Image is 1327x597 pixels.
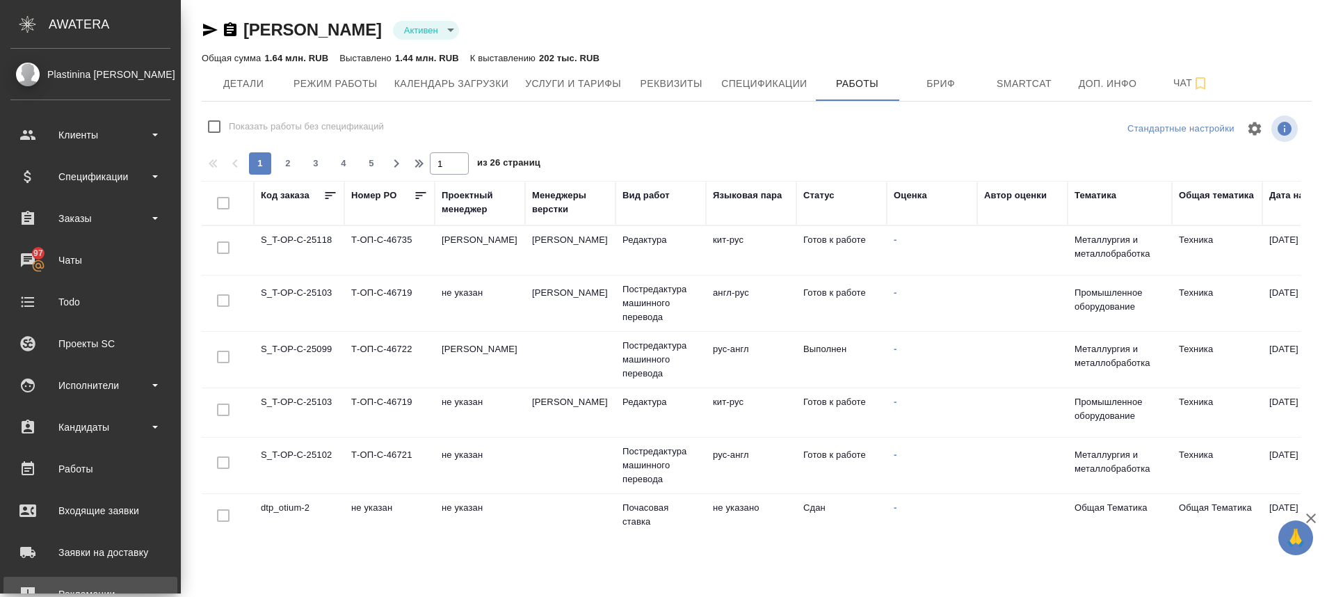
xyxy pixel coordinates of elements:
span: 97 [25,246,51,260]
span: Бриф [908,75,974,93]
div: Код заказа [261,189,309,202]
div: Проекты SC [10,333,170,354]
p: Общая сумма [202,53,264,63]
span: Календарь загрузки [394,75,509,93]
span: Доп. инфо [1075,75,1141,93]
div: Клиенты [10,125,170,145]
div: AWATERA [49,10,181,38]
button: 5 [360,152,383,175]
div: Проектный менеджер [442,189,518,216]
div: Статус [803,189,835,202]
span: Чат [1158,74,1225,92]
button: Скопировать ссылку для ЯМессенджера [202,22,218,38]
div: Языковая пара [713,189,782,202]
div: Кандидаты [10,417,170,438]
a: Работы [3,452,177,486]
div: Тематика [1075,189,1116,202]
div: Вид работ [622,189,670,202]
p: 1.44 млн. RUB [395,53,459,63]
div: Номер PO [351,189,396,202]
td: S_T-OP-C-25118 [254,226,344,275]
td: S_T-OP-C-25099 [254,335,344,384]
td: не указан [435,441,525,490]
p: 202 тыс. RUB [539,53,600,63]
a: Todo [3,285,177,319]
td: [PERSON_NAME] [525,388,616,437]
span: 4 [332,157,355,170]
div: Автор оценки [984,189,1047,202]
svg: Подписаться [1192,75,1209,92]
p: 1.64 млн. RUB [264,53,328,63]
td: не указан [435,279,525,328]
button: 🙏 [1278,520,1313,555]
button: Активен [400,24,442,36]
span: 2 [277,157,299,170]
div: Заказы [10,208,170,229]
a: - [894,502,896,513]
td: Т-ОП-С-46721 [344,441,435,490]
td: не указан [435,494,525,543]
a: Входящие заявки [3,493,177,528]
p: Общая Тематика [1075,501,1165,515]
span: Услуги и тарифы [525,75,621,93]
a: - [894,234,896,245]
td: [PERSON_NAME] [525,226,616,275]
button: 4 [332,152,355,175]
a: [PERSON_NAME] [243,20,382,39]
td: S_T-OP-C-25103 [254,388,344,437]
div: Todo [10,292,170,312]
a: - [894,397,896,407]
td: Готов к работе [796,279,887,328]
span: Работы [824,75,891,93]
td: S_T-OP-C-25103 [254,279,344,328]
td: Техника [1172,279,1262,328]
p: Промышленное оборудование [1075,286,1165,314]
div: Активен [393,21,459,40]
div: Менеджеры верстки [532,189,609,216]
button: Скопировать ссылку [222,22,239,38]
p: Металлургия и металлобработка [1075,233,1165,261]
a: - [894,287,896,298]
a: 97Чаты [3,243,177,278]
div: Работы [10,459,170,479]
span: 3 [305,157,327,170]
td: англ-рус [706,279,796,328]
p: К выставлению [470,53,539,63]
p: Промышленное оборудование [1075,395,1165,423]
span: Детали [210,75,277,93]
button: 3 [305,152,327,175]
p: Выставлено [339,53,395,63]
a: - [894,344,896,354]
span: Реквизиты [638,75,705,93]
td: dtp_otium-2 [254,494,344,543]
td: Сдан [796,494,887,543]
span: Smartcat [991,75,1058,93]
td: кит-рус [706,226,796,275]
td: Готов к работе [796,226,887,275]
p: Постредактура машинного перевода [622,445,699,486]
div: Исполнители [10,375,170,396]
p: Почасовая ставка [622,501,699,529]
div: Входящие заявки [10,500,170,521]
td: Готов к работе [796,441,887,490]
td: Т-ОП-С-46719 [344,279,435,328]
td: не указан [344,494,435,543]
p: Редактура [622,395,699,409]
div: Общая тематика [1179,189,1254,202]
span: Настроить таблицу [1238,112,1271,145]
td: Готов к работе [796,388,887,437]
span: 5 [360,157,383,170]
td: рус-англ [706,335,796,384]
p: Редактура [622,233,699,247]
td: Т-ОП-С-46719 [344,388,435,437]
span: из 26 страниц [477,154,540,175]
td: Т-ОП-С-46722 [344,335,435,384]
td: Техника [1172,335,1262,384]
button: 2 [277,152,299,175]
p: Постредактура машинного перевода [622,282,699,324]
div: Чаты [10,250,170,271]
td: Техника [1172,388,1262,437]
span: 🙏 [1284,523,1308,552]
div: Спецификации [10,166,170,187]
p: Металлургия и металлобработка [1075,448,1165,476]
